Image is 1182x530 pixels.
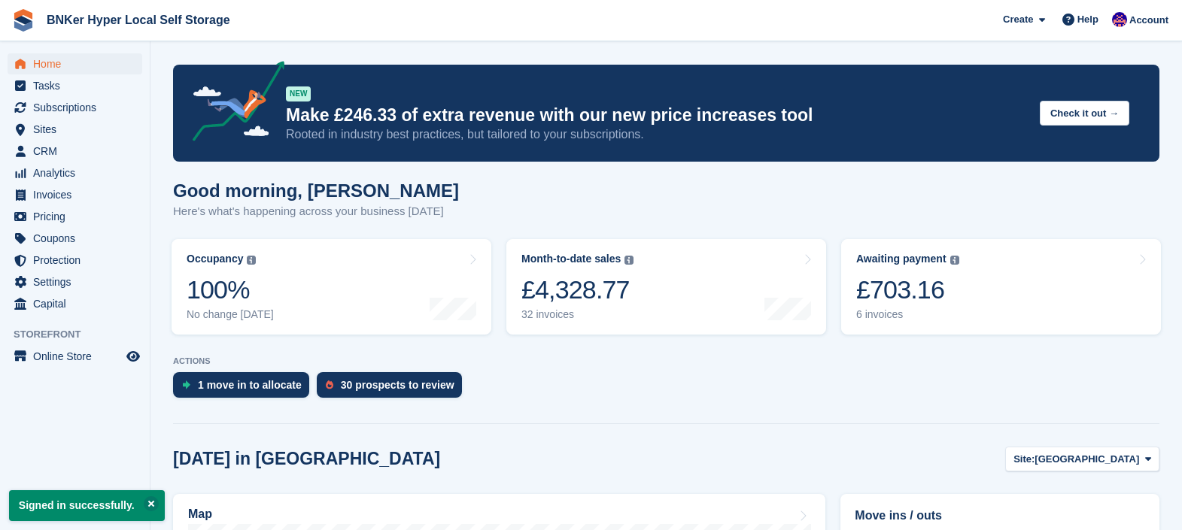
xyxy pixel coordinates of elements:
h2: Move ins / outs [855,507,1145,525]
img: David Fricker [1112,12,1127,27]
span: Create [1003,12,1033,27]
img: icon-info-grey-7440780725fd019a000dd9b08b2336e03edf1995a4989e88bcd33f0948082b44.svg [624,256,634,265]
span: [GEOGRAPHIC_DATA] [1035,452,1139,467]
p: Signed in successfully. [9,490,165,521]
span: CRM [33,141,123,162]
a: Occupancy 100% No change [DATE] [172,239,491,335]
button: Check it out → [1040,101,1129,126]
div: 30 prospects to review [341,379,454,391]
div: Awaiting payment [856,253,947,265]
a: menu [8,141,142,162]
span: Protection [33,250,123,271]
h2: [DATE] in [GEOGRAPHIC_DATA] [173,449,440,469]
span: Help [1077,12,1098,27]
span: Analytics [33,162,123,183]
div: No change [DATE] [187,308,274,321]
a: Preview store [124,347,142,365]
div: Month-to-date sales [521,253,621,265]
span: Online Store [33,346,123,367]
a: menu [8,184,142,205]
p: Rooted in industry best practices, but tailored to your subscriptions. [286,126,1028,143]
a: 1 move in to allocate [173,372,317,405]
a: menu [8,271,142,292]
img: price-adjustments-announcement-icon-8257ccfd72463d97f412b2fc003d46551f7dbcb40ab6d574587a9cd5c0d94... [180,61,285,147]
div: 100% [187,274,274,305]
h2: Map [188,507,212,521]
a: menu [8,75,142,96]
span: Subscriptions [33,97,123,118]
a: menu [8,97,142,118]
button: Site: [GEOGRAPHIC_DATA] [1005,447,1159,471]
span: Tasks [33,75,123,96]
a: menu [8,228,142,249]
div: Occupancy [187,253,243,265]
a: menu [8,119,142,140]
span: Capital [33,293,123,314]
img: icon-info-grey-7440780725fd019a000dd9b08b2336e03edf1995a4989e88bcd33f0948082b44.svg [247,256,256,265]
span: Site: [1013,452,1035,467]
div: £4,328.77 [521,274,634,305]
p: Here's what's happening across your business [DATE] [173,203,459,220]
div: NEW [286,86,311,101]
span: Pricing [33,206,123,227]
img: icon-info-grey-7440780725fd019a000dd9b08b2336e03edf1995a4989e88bcd33f0948082b44.svg [950,256,959,265]
div: £703.16 [856,274,959,305]
div: 1 move in to allocate [198,379,302,391]
img: move_ins_to_allocate_icon-fdf77a2bb77ea45bf5b3d319d69a93e2d87916cf1d5bf7949dd705db3b84f3ca.svg [182,380,190,389]
span: Account [1129,13,1168,28]
span: Sites [33,119,123,140]
a: 30 prospects to review [317,372,469,405]
p: Make £246.33 of extra revenue with our new price increases tool [286,104,1028,126]
a: menu [8,206,142,227]
span: Invoices [33,184,123,205]
a: menu [8,162,142,183]
img: stora-icon-8386f47178a22dfd0bd8f6a31ec36ba5ce8667c1dd55bd0f319d3a0aa187defe.svg [12,9,35,32]
a: BNKer Hyper Local Self Storage [41,8,236,32]
div: 32 invoices [521,308,634,321]
a: menu [8,250,142,271]
img: prospect-51fa495bee0391a8d652442698ab0144808aea92771e9ea1ae160a38d050c398.svg [326,380,333,389]
h1: Good morning, [PERSON_NAME] [173,180,459,201]
a: menu [8,53,142,74]
span: Settings [33,271,123,292]
a: Month-to-date sales £4,328.77 32 invoices [506,239,826,335]
span: Home [33,53,123,74]
div: 6 invoices [856,308,959,321]
a: Awaiting payment £703.16 6 invoices [841,239,1161,335]
a: menu [8,293,142,314]
span: Coupons [33,228,123,249]
a: menu [8,346,142,367]
span: Storefront [14,327,150,342]
p: ACTIONS [173,356,1159,366]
